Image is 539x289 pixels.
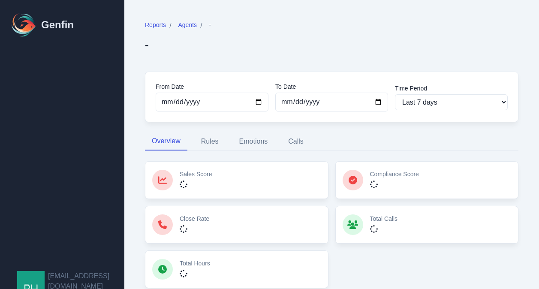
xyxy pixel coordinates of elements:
[145,132,187,151] button: Overview
[281,132,310,151] button: Calls
[275,82,388,91] label: To Date
[178,21,197,29] span: Agents
[232,132,275,151] button: Emotions
[156,82,268,91] label: From Date
[180,170,212,178] p: Sales Score
[145,21,166,29] span: Reports
[41,18,74,32] h1: Genfin
[395,84,508,93] label: Time Period
[145,21,166,31] a: Reports
[370,214,398,223] p: Total Calls
[10,11,38,39] img: Logo
[194,132,226,151] button: Rules
[178,21,197,31] a: Agents
[180,214,209,223] p: Close Rate
[180,259,210,268] p: Total Hours
[169,21,171,31] span: /
[200,21,202,31] span: /
[145,38,211,51] h2: -
[370,170,419,178] p: Compliance Score
[209,21,211,29] span: -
